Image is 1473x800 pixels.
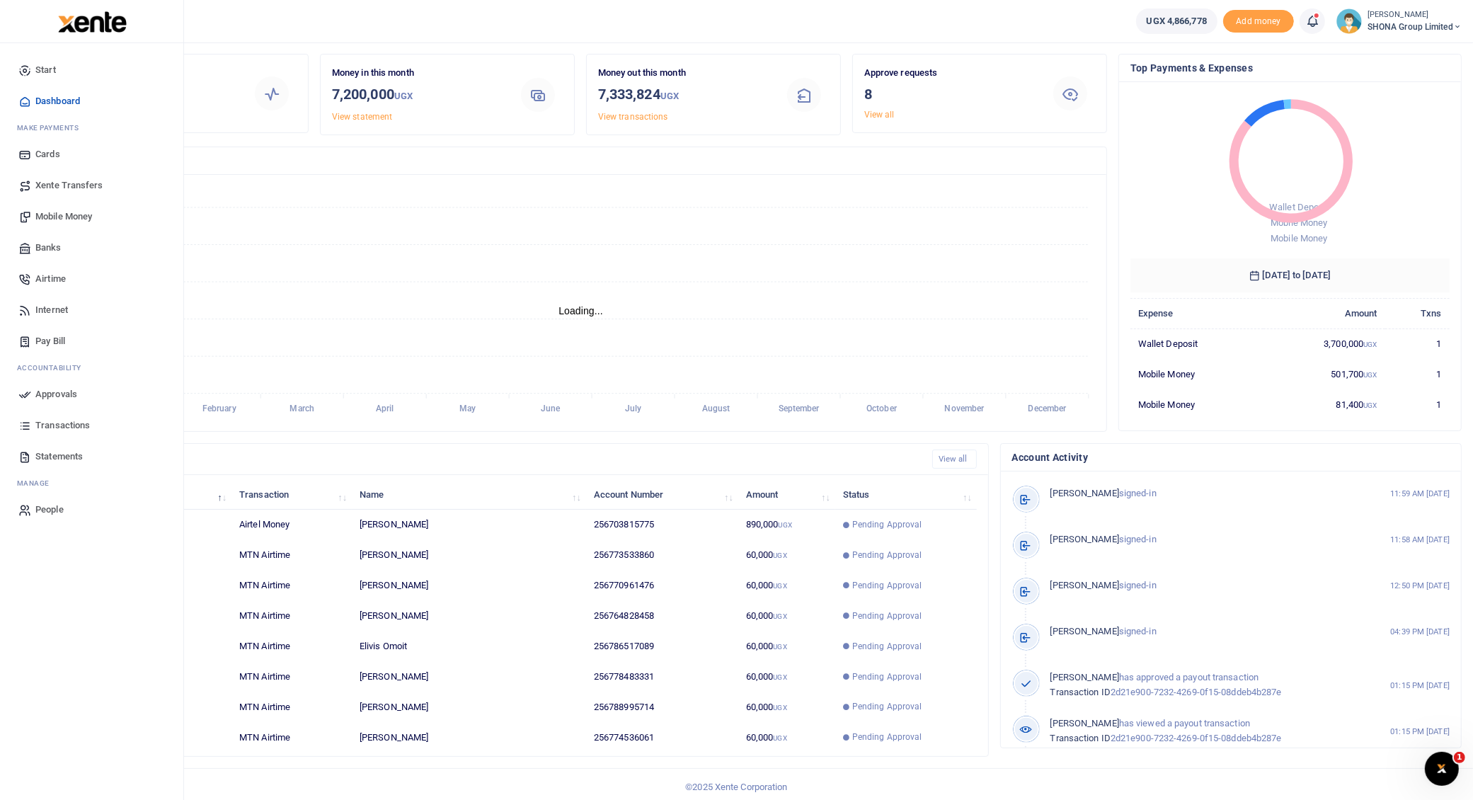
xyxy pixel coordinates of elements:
[774,643,787,651] small: UGX
[1050,624,1350,639] p: signed-in
[11,472,172,494] li: M
[1390,580,1450,592] small: 12:50 PM [DATE]
[1130,258,1450,292] h6: [DATE] to [DATE]
[35,147,60,161] span: Cards
[376,404,394,413] tspan: April
[24,122,79,133] span: ake Payments
[1050,672,1119,682] span: [PERSON_NAME]
[774,734,787,742] small: UGX
[738,692,835,722] td: 60,000
[231,632,352,662] td: MTN Airtime
[35,334,65,348] span: Pay Bill
[586,692,738,722] td: 256788995714
[352,479,586,510] th: Name: activate to sort column ascending
[738,479,835,510] th: Amount: activate to sort column ascending
[774,704,787,712] small: UGX
[1363,371,1377,379] small: UGX
[1263,359,1385,389] td: 501,700
[702,404,730,413] tspan: August
[352,571,586,601] td: [PERSON_NAME]
[1050,488,1119,498] span: [PERSON_NAME]
[231,722,352,752] td: MTN Airtime
[58,11,127,33] img: logo-large
[835,479,977,510] th: Status: activate to sort column ascending
[1130,389,1263,419] td: Mobile Money
[1390,726,1450,738] small: 01:15 PM [DATE]
[852,549,922,561] span: Pending Approval
[28,362,81,373] span: countability
[1130,328,1263,359] td: Wallet Deposit
[35,418,90,433] span: Transactions
[852,700,922,713] span: Pending Approval
[738,571,835,601] td: 60,000
[1263,298,1385,328] th: Amount
[11,379,172,410] a: Approvals
[852,640,922,653] span: Pending Approval
[11,232,172,263] a: Banks
[1336,8,1362,34] img: profile-user
[1223,10,1294,33] span: Add money
[738,722,835,752] td: 60,000
[24,478,50,488] span: anage
[231,540,352,571] td: MTN Airtime
[586,510,738,540] td: 256703815775
[1050,718,1119,728] span: [PERSON_NAME]
[352,601,586,632] td: [PERSON_NAME]
[35,272,66,286] span: Airtime
[1050,486,1350,501] p: signed-in
[394,91,413,101] small: UGX
[774,673,787,681] small: UGX
[852,518,922,531] span: Pending Approval
[332,112,392,122] a: View statement
[738,510,835,540] td: 890,000
[11,86,172,117] a: Dashboard
[11,55,172,86] a: Start
[35,94,80,108] span: Dashboard
[66,452,921,467] h4: Recent Transactions
[598,66,768,81] p: Money out this month
[352,540,586,571] td: [PERSON_NAME]
[1263,389,1385,419] td: 81,400
[586,571,738,601] td: 256770961476
[352,692,586,722] td: [PERSON_NAME]
[866,404,898,413] tspan: October
[11,410,172,441] a: Transactions
[1130,60,1450,76] h4: Top Payments & Expenses
[1028,404,1067,413] tspan: December
[11,494,172,525] a: People
[1385,389,1450,419] td: 1
[1223,15,1294,25] a: Add money
[1454,752,1465,763] span: 1
[1050,687,1111,697] span: Transaction ID
[11,357,172,379] li: Ac
[11,263,172,295] a: Airtime
[558,305,603,316] text: Loading...
[1050,670,1350,700] p: has approved a payout transaction 2d21e900-7232-4269-0f15-08ddeb4b287e
[1385,298,1450,328] th: Txns
[1012,450,1450,465] h4: Account Activity
[35,387,77,401] span: Approvals
[738,601,835,632] td: 60,000
[738,540,835,571] td: 60,000
[35,178,103,193] span: Xente Transfers
[1136,8,1217,34] a: UGX 4,866,778
[11,295,172,326] a: Internet
[779,521,792,529] small: UGX
[1390,534,1450,546] small: 11:58 AM [DATE]
[1050,733,1111,743] span: Transaction ID
[625,404,641,413] tspan: July
[1050,534,1119,544] span: [PERSON_NAME]
[1368,21,1462,33] span: SHONA Group Limited
[852,670,922,683] span: Pending Approval
[231,692,352,722] td: MTN Airtime
[57,16,127,26] a: logo-small logo-large logo-large
[1050,716,1350,746] p: has viewed a payout transaction 2d21e900-7232-4269-0f15-08ddeb4b287e
[852,579,922,592] span: Pending Approval
[1050,532,1350,547] p: signed-in
[864,66,1034,81] p: Approve requests
[332,84,502,107] h3: 7,200,000
[598,84,768,107] h3: 7,333,824
[1425,752,1459,786] iframe: Intercom live chat
[1130,8,1223,34] li: Wallet ballance
[11,201,172,232] a: Mobile Money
